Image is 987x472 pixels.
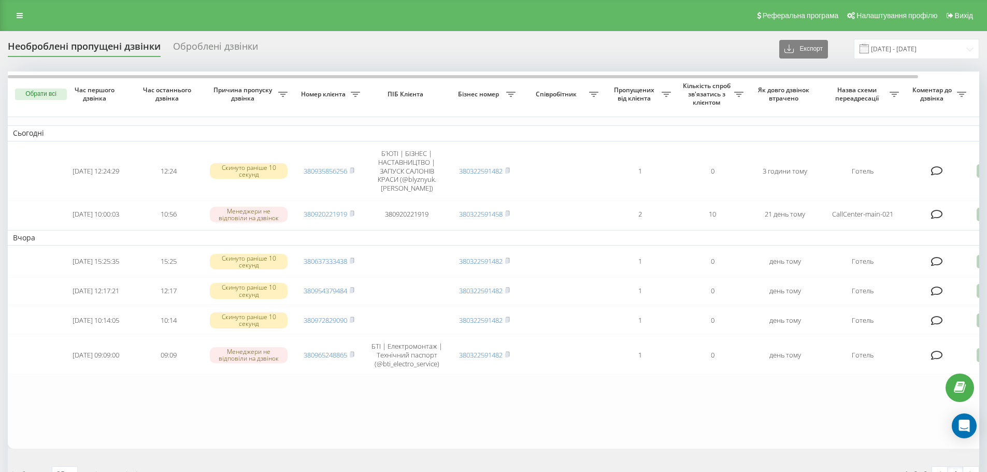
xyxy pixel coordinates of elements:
td: день тому [749,336,821,374]
div: Менеджери не відповіли на дзвінок [210,347,288,363]
td: Готель [821,277,904,305]
div: Open Intercom Messenger [952,413,977,438]
td: 09:09 [132,336,205,374]
span: Причина пропуску дзвінка [210,86,278,102]
div: Скинуто раніше 10 секунд [210,283,288,298]
div: Скинуто раніше 10 секунд [210,163,288,179]
a: 380322591482 [459,166,503,176]
td: 1 [604,307,676,334]
td: 0 [676,248,749,275]
span: Реферальна програма [763,11,839,20]
span: Співробітник [526,90,589,98]
a: 380920221919 [304,209,347,219]
a: 380322591482 [459,286,503,295]
td: 12:17 [132,277,205,305]
a: 380972829090 [304,316,347,325]
div: Скинуто раніше 10 секунд [210,254,288,269]
span: Як довго дзвінок втрачено [757,86,813,102]
div: Необроблені пропущені дзвінки [8,41,161,57]
td: [DATE] 10:14:05 [60,307,132,334]
td: [DATE] 09:09:00 [60,336,132,374]
span: Вихід [955,11,973,20]
button: Обрати всі [15,89,67,100]
td: Готель [821,248,904,275]
a: 380322591482 [459,256,503,266]
td: БТІ | Електромонтаж | Технічний паспорт (@bti_electro_service) [365,336,448,374]
button: Експорт [779,40,828,59]
td: день тому [749,277,821,305]
td: 21 день тому [749,201,821,228]
a: 380322591458 [459,209,503,219]
td: Готель [821,307,904,334]
td: 0 [676,307,749,334]
td: день тому [749,248,821,275]
span: Кількість спроб зв'язатись з клієнтом [681,82,734,106]
a: 380935856256 [304,166,347,176]
td: CallCenter-main-021 [821,201,904,228]
td: 1 [604,248,676,275]
span: Назва схеми переадресації [826,86,890,102]
td: 1 [604,277,676,305]
td: 15:25 [132,248,205,275]
td: [DATE] 12:24:29 [60,144,132,199]
a: 380637333438 [304,256,347,266]
a: 380954379484 [304,286,347,295]
td: 1 [604,336,676,374]
td: Готель [821,144,904,199]
td: 3 години тому [749,144,821,199]
td: [DATE] 12:17:21 [60,277,132,305]
td: 1 [604,144,676,199]
a: 380322591482 [459,316,503,325]
div: Менеджери не відповіли на дзвінок [210,207,288,222]
td: 12:24 [132,144,205,199]
td: БʼЮТІ | БІЗНЕС | НАСТАВНИЦТВО | ЗАПУСК САЛОНІВ КРАСИ (@blyznyuk.[PERSON_NAME]) [365,144,448,199]
span: Номер клієнта [298,90,351,98]
span: Налаштування профілю [856,11,937,20]
td: 10:56 [132,201,205,228]
td: [DATE] 10:00:03 [60,201,132,228]
span: Час останнього дзвінка [140,86,196,102]
span: ПІБ Клієнта [374,90,439,98]
span: Пропущених від клієнта [609,86,662,102]
td: 0 [676,277,749,305]
td: 380920221919 [365,201,448,228]
a: 380965248865 [304,350,347,360]
span: Час першого дзвінка [68,86,124,102]
td: 10:14 [132,307,205,334]
span: Коментар до дзвінка [909,86,957,102]
td: 0 [676,336,749,374]
td: 0 [676,144,749,199]
a: 380322591482 [459,350,503,360]
div: Скинуто раніше 10 секунд [210,312,288,328]
td: день тому [749,307,821,334]
td: Готель [821,336,904,374]
td: 10 [676,201,749,228]
span: Бізнес номер [453,90,506,98]
td: [DATE] 15:25:35 [60,248,132,275]
div: Оброблені дзвінки [173,41,258,57]
td: 2 [604,201,676,228]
